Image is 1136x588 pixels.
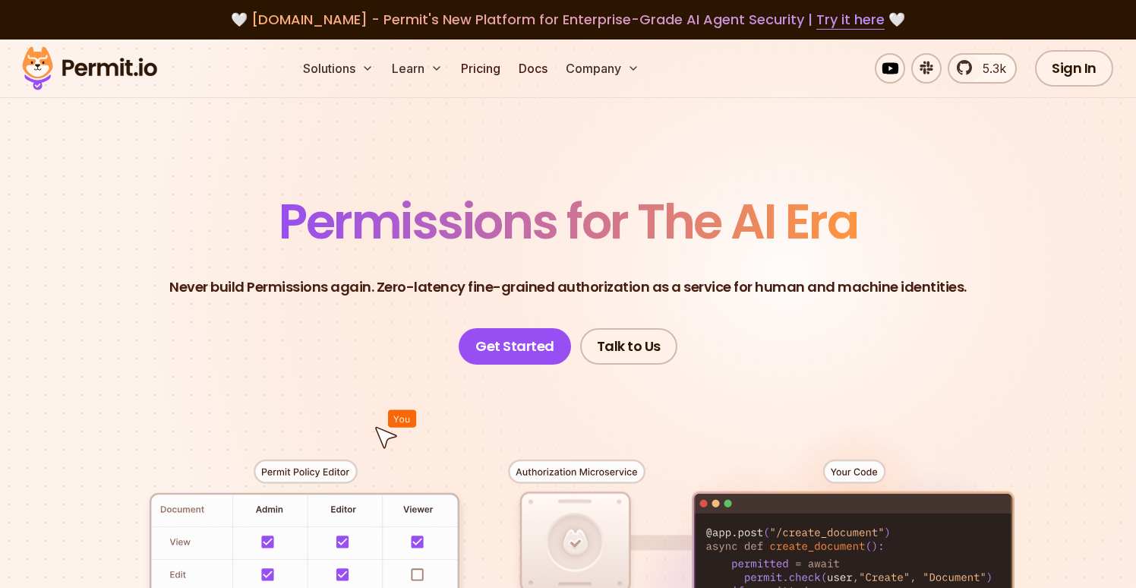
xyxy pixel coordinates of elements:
span: 5.3k [973,59,1006,77]
button: Learn [386,53,449,84]
p: Never build Permissions again. Zero-latency fine-grained authorization as a service for human and... [169,277,967,298]
button: Solutions [297,53,380,84]
span: [DOMAIN_NAME] - Permit's New Platform for Enterprise-Grade AI Agent Security | [251,10,885,29]
span: Permissions for The AI Era [279,188,857,255]
div: 🤍 🤍 [36,9,1100,30]
a: Pricing [455,53,506,84]
a: Try it here [816,10,885,30]
a: Sign In [1035,50,1113,87]
a: Talk to Us [580,328,677,365]
a: Get Started [459,328,571,365]
img: Permit logo [15,43,164,94]
a: Docs [513,53,554,84]
a: 5.3k [948,53,1017,84]
button: Company [560,53,645,84]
